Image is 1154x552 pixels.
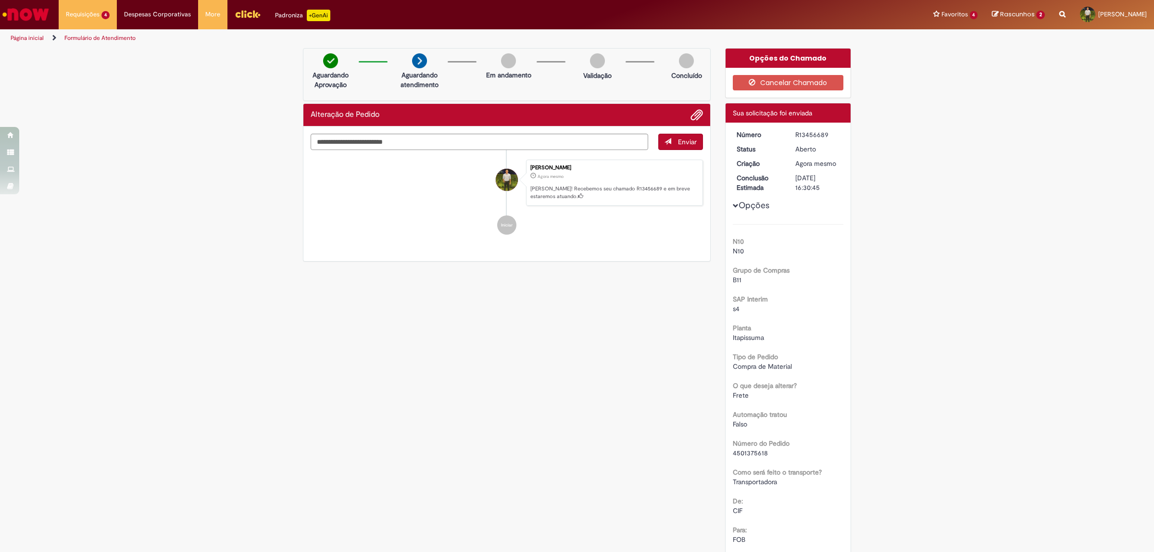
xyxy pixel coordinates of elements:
[66,10,100,19] span: Requisições
[307,70,354,89] p: Aguardando Aprovação
[538,174,564,179] span: Agora mesmo
[679,53,694,68] img: img-circle-grey.png
[307,10,330,21] p: +GenAi
[795,130,840,139] div: R13456689
[101,11,110,19] span: 4
[396,70,443,89] p: Aguardando atendimento
[733,506,742,515] span: CIF
[530,165,698,171] div: [PERSON_NAME]
[671,71,702,80] p: Concluído
[733,420,747,428] span: Falso
[733,304,740,313] span: s4
[1036,11,1045,19] span: 2
[733,324,751,332] b: Planta
[733,526,747,534] b: Para:
[941,10,968,19] span: Favoritos
[733,468,822,477] b: Como será feito o transporte?
[501,53,516,68] img: img-circle-grey.png
[311,134,648,151] textarea: Digite sua mensagem aqui...
[1098,10,1147,18] span: [PERSON_NAME]
[733,439,790,448] b: Número do Pedido
[733,449,768,457] span: 4501375618
[733,497,743,505] b: De:
[1000,10,1035,19] span: Rascunhos
[733,333,764,342] span: Itapissuma
[311,150,703,244] ul: Histórico de tíquete
[530,185,698,200] p: [PERSON_NAME]! Recebemos seu chamado R13456689 e em breve estaremos atuando.
[496,169,518,191] div: Cleiton Salvino da Silva
[590,53,605,68] img: img-circle-grey.png
[311,111,379,119] h2: Alteração de Pedido Histórico de tíquete
[733,266,790,275] b: Grupo de Compras
[1,5,50,24] img: ServiceNow
[733,295,768,303] b: SAP Interim
[538,174,564,179] time: 28/08/2025 10:30:41
[124,10,191,19] span: Despesas Corporativas
[412,53,427,68] img: arrow-next.png
[323,53,338,68] img: check-circle-green.png
[733,75,844,90] button: Cancelar Chamado
[733,237,744,246] b: N10
[690,109,703,121] button: Adicionar anexos
[795,159,836,168] time: 28/08/2025 10:30:41
[275,10,330,21] div: Padroniza
[795,144,840,154] div: Aberto
[733,352,778,361] b: Tipo de Pedido
[729,159,789,168] dt: Criação
[992,10,1045,19] a: Rascunhos
[7,29,762,47] ul: Trilhas de página
[726,49,851,68] div: Opções do Chamado
[733,276,741,284] span: B11
[729,130,789,139] dt: Número
[729,173,789,192] dt: Conclusão Estimada
[486,70,531,80] p: Em andamento
[729,144,789,154] dt: Status
[795,159,840,168] div: 28/08/2025 10:30:41
[733,535,745,544] span: FOB
[795,173,840,192] div: [DATE] 16:30:45
[583,71,612,80] p: Validação
[733,381,797,390] b: O que deseja alterar?
[311,160,703,206] li: Cleiton Salvino da Silva
[678,138,697,146] span: Enviar
[658,134,703,150] button: Enviar
[235,7,261,21] img: click_logo_yellow_360x200.png
[733,109,812,117] span: Sua solicitação foi enviada
[64,34,136,42] a: Formulário de Atendimento
[795,159,836,168] span: Agora mesmo
[733,391,749,400] span: Frete
[205,10,220,19] span: More
[733,362,792,371] span: Compra de Material
[733,247,744,255] span: N10
[11,34,44,42] a: Página inicial
[970,11,978,19] span: 4
[733,477,777,486] span: Transportadora
[733,410,787,419] b: Automação tratou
